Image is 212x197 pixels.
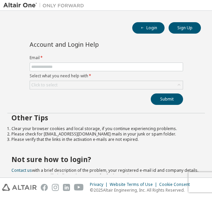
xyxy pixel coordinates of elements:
img: youtube.svg [74,184,84,191]
div: Click to select [30,81,183,89]
img: linkedin.svg [63,184,70,191]
div: Click to select [31,82,58,88]
button: Sign Up [169,22,201,34]
label: Select what you need help with [30,73,183,79]
li: Please verify that the links in the activation e-mails are not expired. [11,137,201,142]
div: Cookie Consent [159,182,194,187]
img: altair_logo.svg [2,184,37,191]
img: instagram.svg [52,184,59,191]
h2: Not sure how to login? [11,155,201,164]
div: Privacy [90,182,110,187]
p: © 2025 Altair Engineering, Inc. All Rights Reserved. [90,187,194,193]
button: Submit [151,93,183,105]
label: Email [30,55,183,61]
div: Account and Login Help [30,42,152,47]
h2: Other Tips [11,113,201,122]
span: with a brief description of the problem, your registered e-mail id and company details. Our suppo... [11,167,199,179]
img: facebook.svg [41,184,48,191]
li: Clear your browser cookies and local storage, if you continue experiencing problems. [11,126,201,131]
button: Login [132,22,165,34]
a: Contact us [11,167,32,173]
li: Please check for [EMAIL_ADDRESS][DOMAIN_NAME] mails in your junk or spam folder. [11,131,201,137]
div: Website Terms of Use [110,182,159,187]
img: Altair One [3,2,87,9]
